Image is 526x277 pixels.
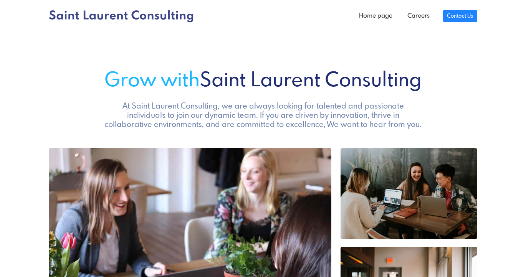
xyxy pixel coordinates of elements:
h5: At Saint Laurent Consulting, we are always looking for talented and passionate individuals to joi... [103,102,424,130]
h1: Saint Laurent Consulting [49,69,477,93]
a: Contact Us [443,10,477,22]
a: Careers [400,8,437,24]
a: Home page [352,8,400,24]
span: Grow with [104,71,200,91]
